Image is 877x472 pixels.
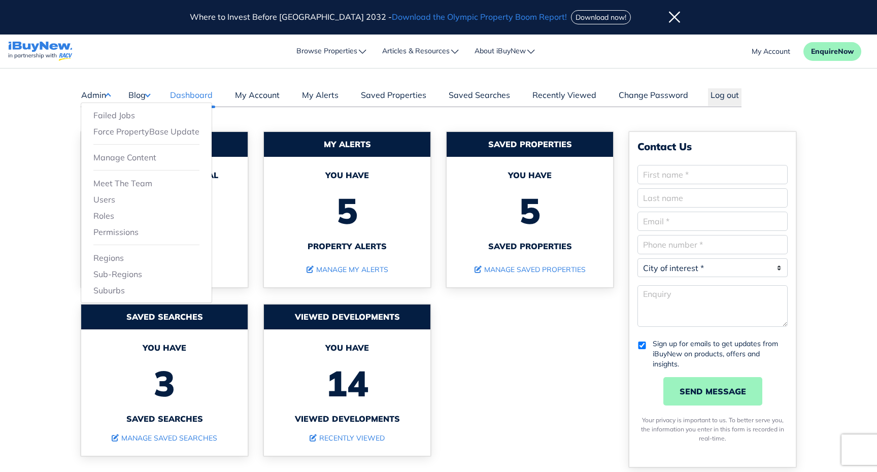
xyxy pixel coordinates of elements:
a: Force PropertyBase Update [93,125,199,138]
span: Saved searches [91,413,238,425]
span: Saved properties [457,240,603,252]
input: Enter a valid phone number [637,235,788,254]
a: Manage Saved Properties [475,265,586,274]
input: Email * [637,212,788,231]
button: Admin [81,88,111,102]
a: Manage My Alerts [307,265,388,274]
a: Permissions [93,226,199,238]
span: 5 [274,181,420,240]
div: Viewed developments [264,305,430,329]
a: Roles [93,210,199,222]
a: Meet The Team [93,177,199,189]
span: property alerts [274,240,420,252]
div: Contact Us [637,140,788,153]
a: Dashboard [167,89,215,106]
button: EnquireNow [803,42,861,61]
img: logo [8,42,73,61]
a: My Alerts [299,89,341,106]
a: Saved Properties [358,89,429,106]
span: 5 [457,181,603,240]
a: Saved Searches [446,89,513,106]
a: Change Password [616,89,691,106]
span: 14 [274,354,420,413]
input: Last name [637,188,788,208]
div: Saved Properties [447,132,613,157]
div: My Alerts [264,132,430,157]
button: Blog [128,88,150,102]
span: You have [274,342,420,354]
a: account [752,46,790,57]
button: SEND MESSAGE [663,377,762,406]
span: Now [838,47,854,56]
a: Manage Saved Searches [112,433,217,443]
a: Sub-Regions [93,268,199,280]
span: 3 [91,354,238,413]
a: Regions [93,252,199,264]
div: Saved Searches [81,305,248,329]
input: First name * [637,165,788,184]
span: You have [91,342,238,354]
span: Download the Olympic Property Boom Report! [392,12,567,22]
span: Where to Invest Before [GEOGRAPHIC_DATA] 2032 - [190,12,569,22]
a: Suburbs [93,284,199,296]
a: navigations [8,39,73,64]
label: Sign up for emails to get updates from iBuyNew on products, offers and insights. [653,339,788,369]
a: Recently Viewed [530,89,599,106]
a: My Account [232,89,282,106]
a: recently viewed [310,433,385,443]
a: Users [93,193,199,206]
span: Viewed developments [274,413,420,425]
span: You have [457,169,603,181]
button: Download now! [571,10,631,24]
a: Failed Jobs [93,109,199,121]
button: Log out [708,88,741,106]
a: Manage Content [93,151,199,163]
span: Your privacy is important to us. To better serve you, the information you enter in this form is r... [641,416,784,442]
span: You have [274,169,420,181]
